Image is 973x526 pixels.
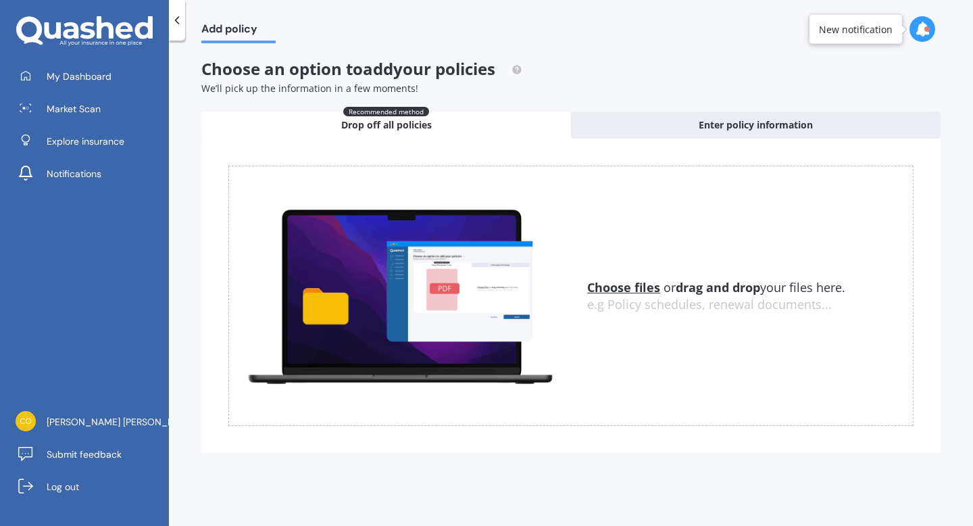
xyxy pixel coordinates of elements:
a: Submit feedback [10,441,169,468]
span: Submit feedback [47,448,122,461]
span: [PERSON_NAME] [PERSON_NAME] [47,415,197,429]
span: Explore insurance [47,135,124,148]
span: to add your policies [346,57,495,80]
a: Explore insurance [10,128,169,155]
span: Enter policy information [699,118,813,132]
div: New notification [819,22,893,36]
b: drag and drop [676,279,760,295]
img: upload.de96410c8ce839c3fdd5.gif [229,201,571,390]
a: Notifications [10,160,169,187]
span: or your files here. [587,279,845,295]
span: My Dashboard [47,70,111,83]
div: e.g Policy schedules, renewal documents... [587,297,913,312]
span: Notifications [47,167,101,181]
u: Choose files [587,279,660,295]
span: Recommended method [343,107,429,116]
span: Market Scan [47,102,101,116]
a: [PERSON_NAME] [PERSON_NAME] [10,408,169,435]
span: We’ll pick up the information in a few moments! [201,82,418,95]
a: My Dashboard [10,63,169,90]
span: Log out [47,480,79,494]
a: Log out [10,473,169,500]
span: Drop off all policies [341,118,432,132]
span: Choose an option [201,57,522,80]
img: f51e3f7fff3504bb943ff36f450e8896 [16,411,36,431]
a: Market Scan [10,95,169,122]
span: Add policy [201,22,276,41]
